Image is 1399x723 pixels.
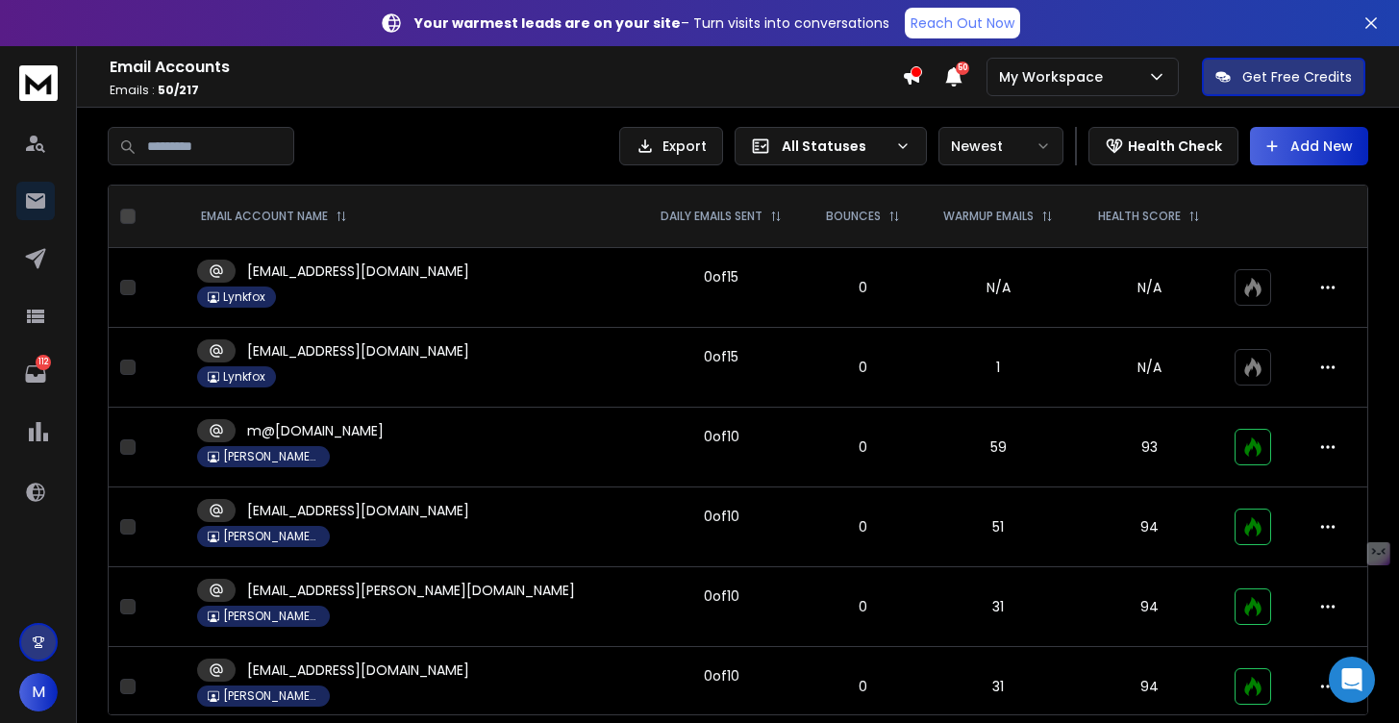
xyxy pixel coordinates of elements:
a: 112 [16,355,55,393]
p: HEALTH SCORE [1098,209,1181,224]
button: Health Check [1088,127,1238,165]
td: 94 [1076,487,1223,567]
p: [PERSON_NAME] Automates [223,609,319,624]
p: [EMAIL_ADDRESS][DOMAIN_NAME] [247,661,469,680]
div: 0 of 10 [704,427,739,446]
p: 0 [816,358,909,377]
p: – Turn visits into conversations [414,13,889,33]
button: Get Free Credits [1202,58,1365,96]
p: BOUNCES [826,209,881,224]
p: Lynkfox [223,369,265,385]
p: Emails : [110,83,902,98]
td: N/A [921,248,1076,328]
p: [EMAIL_ADDRESS][DOMAIN_NAME] [247,501,469,520]
p: DAILY EMAILS SENT [661,209,762,224]
div: 0 of 10 [704,507,739,526]
p: 0 [816,278,909,297]
div: 0 of 10 [704,666,739,686]
p: 0 [816,677,909,696]
img: logo [19,65,58,101]
td: 94 [1076,567,1223,647]
button: M [19,673,58,711]
p: All Statuses [782,137,887,156]
p: Lynkfox [223,289,265,305]
p: 0 [816,597,909,616]
p: m@[DOMAIN_NAME] [247,421,384,440]
div: EMAIL ACCOUNT NAME [201,209,347,224]
p: My Workspace [999,67,1111,87]
p: Reach Out Now [911,13,1014,33]
div: 0 of 15 [704,347,738,366]
td: 31 [921,567,1076,647]
span: 50 / 217 [158,82,199,98]
p: Get Free Credits [1242,67,1352,87]
td: 1 [921,328,1076,408]
span: 50 [956,62,969,75]
p: 0 [816,517,909,536]
p: [PERSON_NAME] Automates [223,449,319,464]
p: WARMUP EMAILS [943,209,1034,224]
p: [PERSON_NAME] Automates [223,688,319,704]
p: 112 [36,355,51,370]
button: Export [619,127,723,165]
td: 59 [921,408,1076,487]
strong: Your warmest leads are on your site [414,13,681,33]
td: 51 [921,487,1076,567]
h1: Email Accounts [110,56,902,79]
p: [EMAIL_ADDRESS][DOMAIN_NAME] [247,262,469,281]
p: 0 [816,437,909,457]
button: Add New [1250,127,1368,165]
p: N/A [1087,278,1212,297]
p: N/A [1087,358,1212,377]
div: 0 of 10 [704,586,739,606]
td: 93 [1076,408,1223,487]
a: Reach Out Now [905,8,1020,38]
p: [PERSON_NAME] Automates [223,529,319,544]
div: 0 of 15 [704,267,738,287]
button: Newest [938,127,1063,165]
p: Health Check [1128,137,1222,156]
p: [EMAIL_ADDRESS][PERSON_NAME][DOMAIN_NAME] [247,581,575,600]
div: Open Intercom Messenger [1329,657,1375,703]
p: [EMAIL_ADDRESS][DOMAIN_NAME] [247,341,469,361]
